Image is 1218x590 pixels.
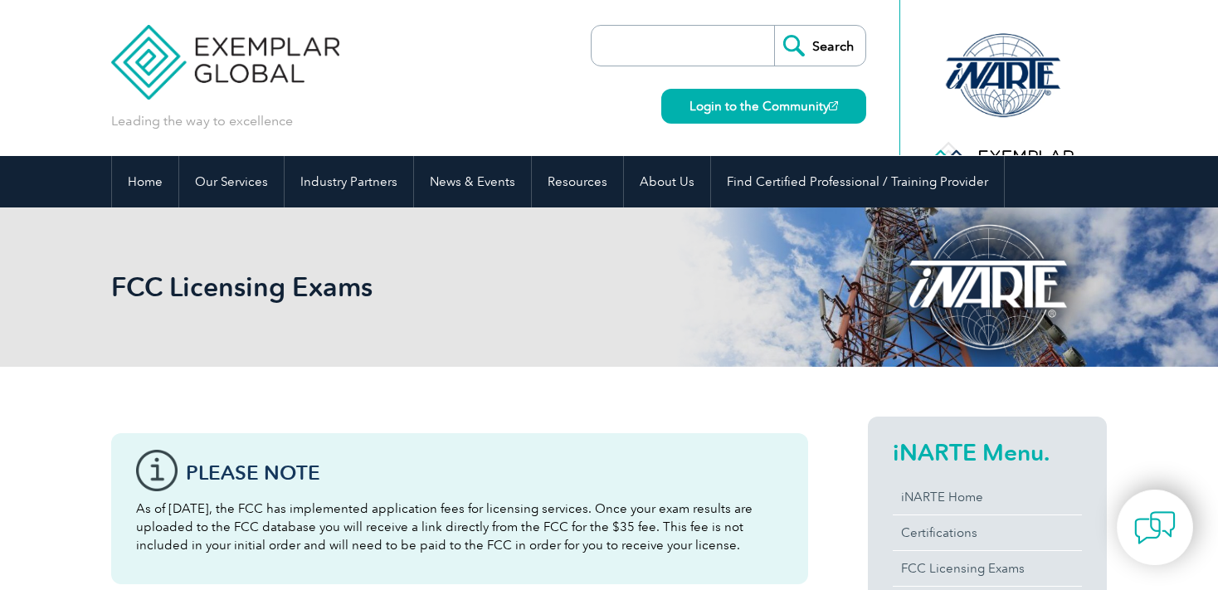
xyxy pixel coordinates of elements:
a: Certifications [893,515,1082,550]
h3: Please note [186,462,783,483]
a: Our Services [179,156,284,207]
a: iNARTE Home [893,480,1082,514]
a: About Us [624,156,710,207]
a: FCC Licensing Exams [893,551,1082,586]
img: contact-chat.png [1134,507,1176,549]
img: open_square.png [829,101,838,110]
a: Resources [532,156,623,207]
a: Find Certified Professional / Training Provider [711,156,1004,207]
h2: iNARTE Menu. [893,439,1082,466]
a: News & Events [414,156,531,207]
h2: FCC Licensing Exams [111,274,808,300]
p: As of [DATE], the FCC has implemented application fees for licensing services. Once your exam res... [136,500,783,554]
a: Login to the Community [661,89,866,124]
p: Leading the way to excellence [111,112,293,130]
a: Home [112,156,178,207]
input: Search [774,26,865,66]
a: Industry Partners [285,156,413,207]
